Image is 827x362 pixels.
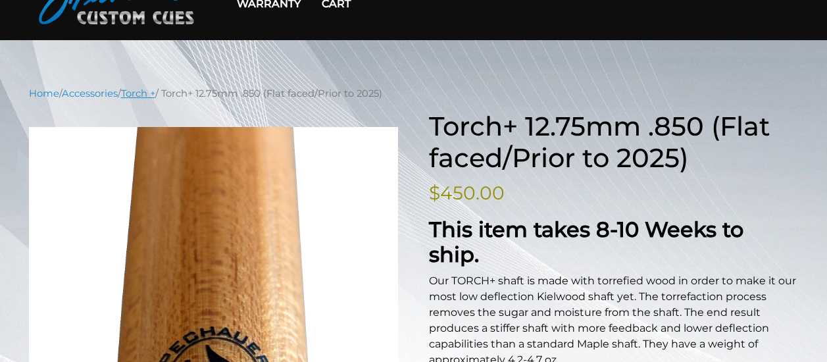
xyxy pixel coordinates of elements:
h1: Torch+ 12.75mm .850 (Flat faced/Prior to 2025) [429,111,799,174]
nav: Breadcrumb [29,86,799,101]
bdi: 450.00 [429,182,505,204]
strong: This item takes 8-10 Weeks to ship. [429,217,743,267]
a: Home [29,88,59,99]
span: $ [429,182,440,204]
a: Torch + [121,88,155,99]
a: Accessories [62,88,118,99]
